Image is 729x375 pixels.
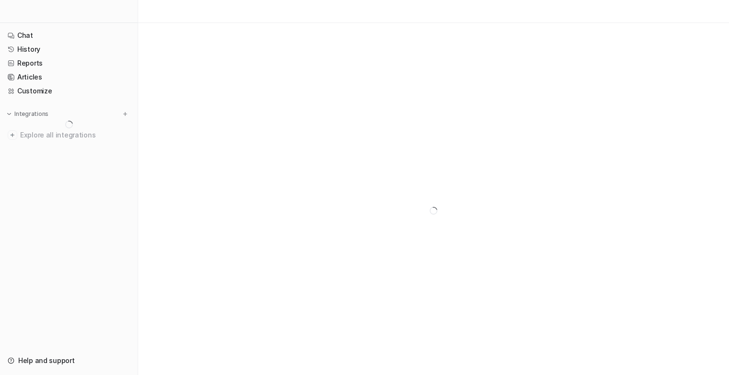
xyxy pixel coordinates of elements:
[4,57,134,70] a: Reports
[4,29,134,42] a: Chat
[4,354,134,367] a: Help and support
[8,130,17,140] img: explore all integrations
[4,128,134,142] a: Explore all integrations
[6,111,12,117] img: expand menu
[4,109,51,119] button: Integrations
[4,43,134,56] a: History
[4,70,134,84] a: Articles
[122,111,129,117] img: menu_add.svg
[14,110,48,118] p: Integrations
[20,127,130,143] span: Explore all integrations
[4,84,134,98] a: Customize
